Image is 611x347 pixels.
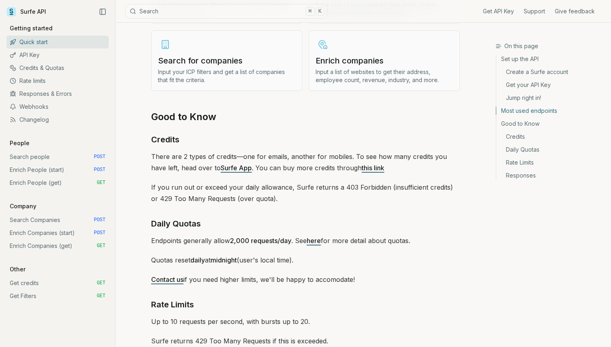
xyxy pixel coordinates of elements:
a: Jump right in! [496,91,605,104]
p: Up to 10 requests per second, with bursts up to 20. [151,316,460,327]
p: Surfe returns 429 Too Many Requests if this is exceeded. [151,335,460,347]
p: Input a list of websites to get their address, employee count, revenue, industry, and more. [316,68,453,84]
a: this link [362,164,384,172]
p: If you run out or exceed your daily allowance, Surfe returns a 403 Forbidden (insufficient credit... [151,182,460,204]
h3: Search for companies [158,55,295,66]
p: There are 2 types of credits—one for emails, another for mobiles. To see how many credits you hav... [151,151,460,173]
a: Enrich People (get) GET [6,176,109,189]
a: Search people POST [6,150,109,163]
a: Responses [496,169,605,180]
button: Collapse Sidebar [97,6,109,18]
strong: 2,000 requests/day [230,237,291,245]
a: Get credits GET [6,277,109,290]
a: API Key [6,49,109,61]
h3: On this page [495,42,605,50]
strong: midnight [211,256,237,264]
strong: daily [190,256,205,264]
a: Good to Know [151,110,216,123]
p: Getting started [6,24,56,32]
span: GET [97,293,105,299]
a: Search for companiesInput your ICP filters and get a list of companies that fit the criteria. [151,30,302,91]
p: People [6,139,33,147]
span: GET [97,180,105,186]
a: Set up the API [496,55,605,66]
a: Rate limits [6,74,109,87]
span: GET [97,243,105,249]
span: POST [94,230,105,236]
a: Good to Know [496,117,605,130]
span: GET [97,280,105,286]
a: Quick start [6,36,109,49]
a: Search Companies POST [6,214,109,226]
a: Most used endpoints [496,104,605,117]
p: Endpoints generally allow . See for more detail about quotas. [151,235,460,246]
a: Responses & Errors [6,87,109,100]
a: Daily Quotas [496,143,605,156]
a: Credits [151,133,179,146]
a: here [307,237,321,245]
p: Quotas reset at (user's local time). [151,254,460,266]
a: Enrich companiesInput a list of websites to get their address, employee count, revenue, industry,... [309,30,460,91]
a: Get API Key [483,7,514,15]
a: Surfe API [6,6,46,18]
a: Enrich Companies (get) GET [6,239,109,252]
p: Company [6,202,40,210]
span: POST [94,217,105,223]
span: POST [94,167,105,173]
kbd: K [316,7,324,16]
p: Other [6,265,29,273]
a: Webhooks [6,100,109,113]
a: Rate Limits [496,156,605,169]
span: POST [94,154,105,160]
p: if you need higher limits, we'll be happy to accomodate! [151,274,460,285]
h3: Enrich companies [316,55,453,66]
a: Create a Surfe account [496,66,605,78]
button: Search⌘K [125,4,327,19]
kbd: ⌘ [305,7,314,16]
a: Support [524,7,545,15]
a: Enrich People (start) POST [6,163,109,176]
a: Daily Quotas [151,217,201,230]
a: Credits & Quotas [6,61,109,74]
a: Surfe App [221,164,252,172]
a: Get your API Key [496,78,605,91]
a: Get Filters GET [6,290,109,303]
a: Credits [496,130,605,143]
a: Enrich Companies (start) POST [6,226,109,239]
a: Give feedback [555,7,595,15]
p: Input your ICP filters and get a list of companies that fit the criteria. [158,68,295,84]
a: Changelog [6,113,109,126]
a: Contact us [151,275,183,284]
a: Rate Limits [151,298,194,311]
